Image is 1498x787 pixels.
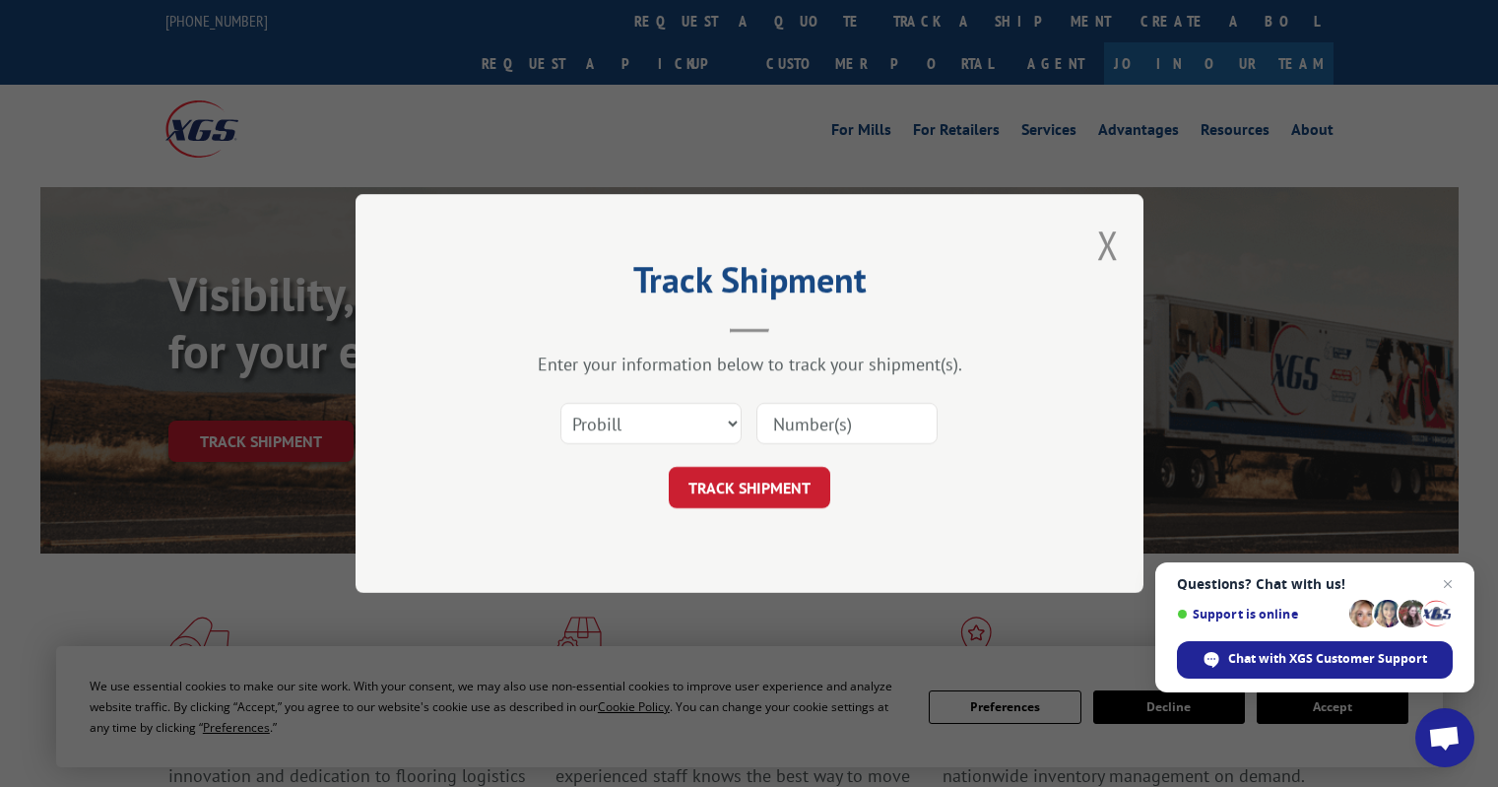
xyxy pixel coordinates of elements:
[669,467,830,508] button: TRACK SHIPMENT
[454,266,1045,303] h2: Track Shipment
[1415,708,1474,767] div: Open chat
[1177,641,1453,679] div: Chat with XGS Customer Support
[1097,219,1119,271] button: Close modal
[756,403,938,444] input: Number(s)
[1177,576,1453,592] span: Questions? Chat with us!
[454,353,1045,375] div: Enter your information below to track your shipment(s).
[1228,650,1427,668] span: Chat with XGS Customer Support
[1436,572,1460,596] span: Close chat
[1177,607,1342,622] span: Support is online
